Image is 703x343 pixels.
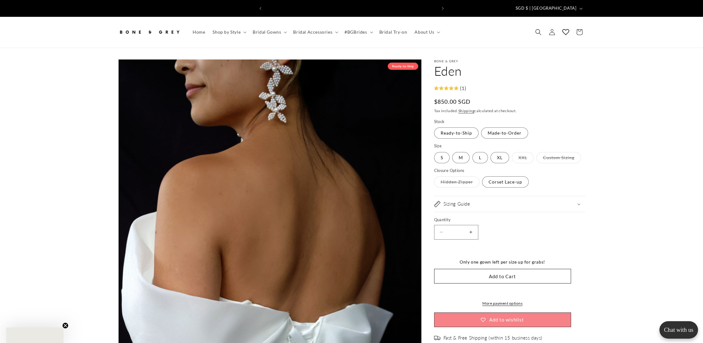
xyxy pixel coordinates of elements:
[289,26,341,39] summary: Bridal Accessories
[118,25,180,39] img: Bone and Grey Bridal
[434,127,479,139] label: Ready-to-Ship
[253,29,281,35] span: Bridal Gowns
[341,26,375,39] summary: #BGBrides
[434,59,585,63] p: Bone & Grey
[434,258,571,266] div: Only one gown left per size up for grabs!
[434,152,450,163] label: S
[443,335,543,341] span: Fast & Free Shipping (within 15 business days)
[344,29,367,35] span: #BGBrides
[376,26,411,39] a: Bridal Try-on
[532,25,545,39] summary: Search
[458,108,475,113] a: Shipping
[411,26,443,39] summary: About Us
[490,152,509,163] label: XL
[293,29,332,35] span: Bridal Accessories
[443,201,470,207] h2: Sizing Guide
[458,84,466,93] div: (1)
[512,2,585,14] button: SGD $ | [GEOGRAPHIC_DATA]
[434,108,585,114] div: Tax included. calculated at checkout.
[482,176,529,188] label: Corset Lace-up
[434,168,465,174] legend: Closure Options
[434,312,571,327] button: Add to wishlist
[537,152,581,163] label: Custom Sizing
[659,321,698,339] button: Open chatbox
[379,29,407,35] span: Bridal Try-on
[512,152,534,163] label: XXL
[659,326,698,333] p: Chat with us
[516,5,577,12] span: SGD $ | [GEOGRAPHIC_DATA]
[472,152,488,163] label: L
[434,143,443,149] legend: Size
[434,196,585,212] summary: Sizing Guide
[254,2,267,14] button: Previous announcement
[6,327,63,343] div: Close teaser
[434,269,571,283] button: Add to Cart
[434,98,471,106] span: $850.00 SGD
[116,23,183,41] a: Bone and Grey Bridal
[62,322,68,329] button: Close teaser
[436,2,450,14] button: Next announcement
[434,301,571,306] a: More payment options
[434,63,585,79] h1: Eden
[209,26,249,39] summary: Shop by Style
[481,127,528,139] label: Made-to-Order
[434,217,571,223] label: Quantity
[434,176,480,188] label: Hidden Zipper
[193,29,205,35] span: Home
[415,29,434,35] span: About Us
[213,29,241,35] span: Shop by Style
[452,152,470,163] label: M
[189,26,209,39] a: Home
[249,26,289,39] summary: Bridal Gowns
[434,119,445,125] legend: Stock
